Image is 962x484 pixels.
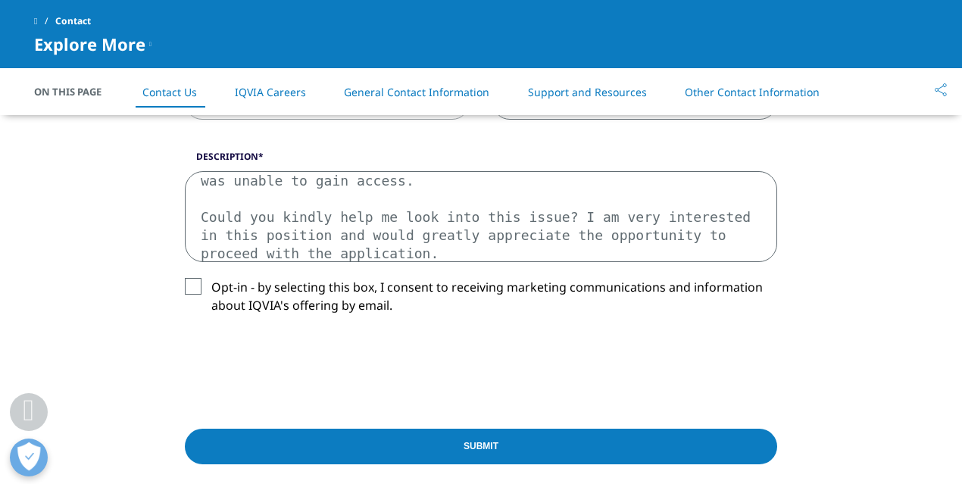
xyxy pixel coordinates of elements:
input: Submit [185,429,777,464]
iframe: reCAPTCHA [185,339,415,398]
label: Opt-in - by selecting this box, I consent to receiving marketing communications and information a... [185,278,777,323]
a: Contact Us [142,85,197,99]
a: Support and Resources [528,85,647,99]
span: Contact [55,8,91,35]
label: Description [185,150,777,171]
a: IQVIA Careers [235,85,306,99]
span: On This Page [34,84,117,99]
span: United Kingdom [492,85,777,120]
a: Other Contact Information [685,85,820,99]
button: Open Preferences [10,439,48,476]
span: Explore More [34,35,145,53]
a: General Contact Information [344,85,489,99]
